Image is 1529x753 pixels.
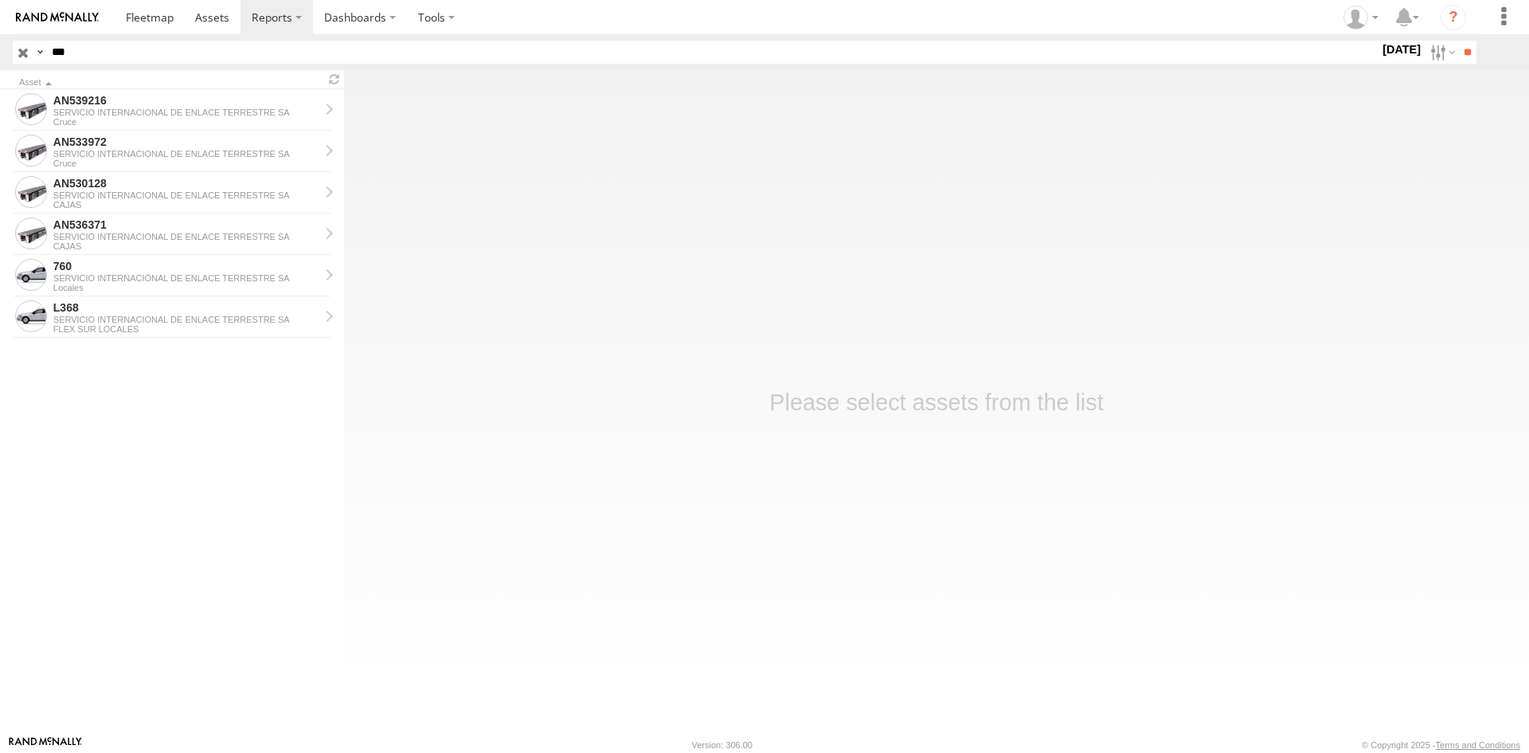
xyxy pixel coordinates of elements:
div: Cruce [53,159,319,168]
label: [DATE] [1379,41,1424,58]
div: Locales [53,283,319,292]
span: Refresh [325,72,344,87]
label: Search Filter Options [1424,41,1458,64]
div: SERVICIO INTERNACIONAL DE ENLACE TERRESTRE SA [53,149,319,159]
div: SERVICIO INTERNACIONAL DE ENLACE TERRESTRE SA [53,108,319,117]
label: Search Query [33,41,46,64]
div: Version: 306.00 [692,740,753,750]
div: DAVID ARRIETA [1338,6,1384,29]
div: CAJAS [53,241,319,251]
div: SERVICIO INTERNACIONAL DE ENLACE TERRESTRE SA [53,315,319,324]
div: © Copyright 2025 - [1362,740,1520,750]
div: FLEX SUR LOCALES [53,324,319,334]
img: rand-logo.svg [16,12,99,23]
a: Visit our Website [9,737,82,753]
div: 760 - View Asset History [53,259,319,273]
a: Terms and Conditions [1436,740,1520,750]
div: SERVICIO INTERNACIONAL DE ENLACE TERRESTRE SA [53,190,319,200]
div: AN536371 - View Asset History [53,218,319,232]
div: L368 - View Asset History [53,300,319,315]
div: SERVICIO INTERNACIONAL DE ENLACE TERRESTRE SA [53,273,319,283]
div: AN530128 - View Asset History [53,176,319,190]
div: Click to Sort [19,79,319,87]
div: Cruce [53,117,319,127]
div: CAJAS [53,200,319,210]
div: AN533972 - View Asset History [53,135,319,149]
div: AN539216 - View Asset History [53,93,319,108]
div: SERVICIO INTERNACIONAL DE ENLACE TERRESTRE SA [53,232,319,241]
i: ? [1441,5,1466,30]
